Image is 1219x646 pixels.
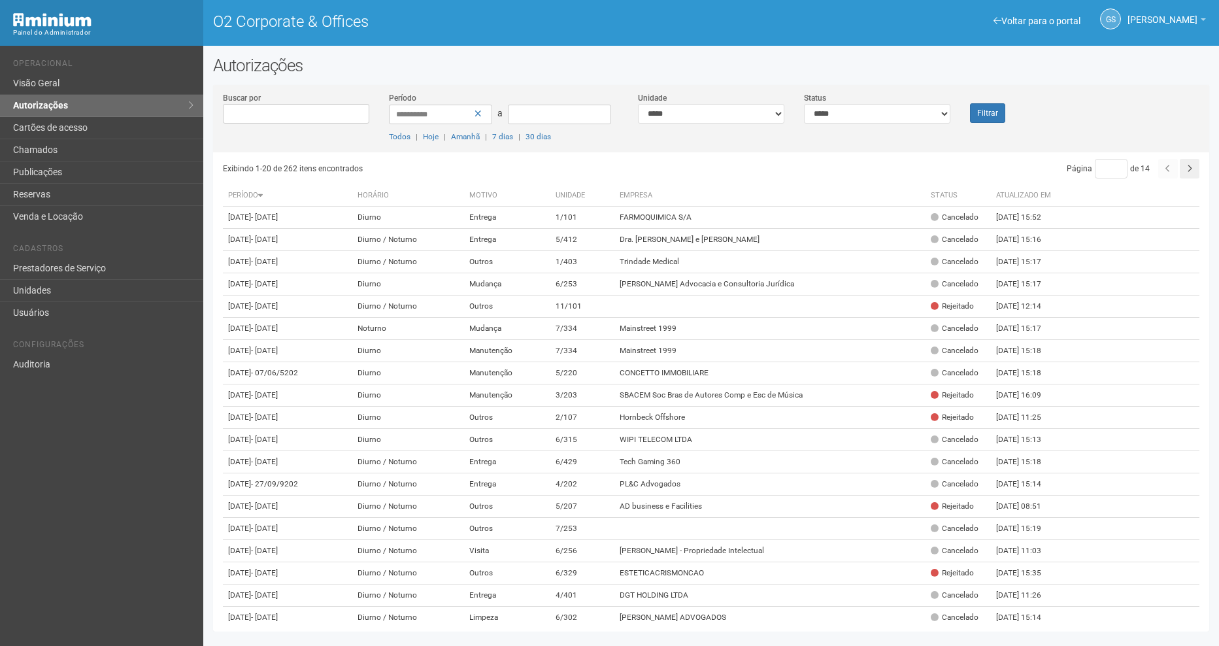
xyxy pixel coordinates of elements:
[926,185,991,207] th: Status
[931,367,978,379] div: Cancelado
[223,251,352,273] td: [DATE]
[1067,164,1150,173] span: Página de 14
[991,518,1063,540] td: [DATE] 15:19
[13,340,193,354] li: Configurações
[352,318,465,340] td: Noturno
[416,132,418,141] span: |
[464,496,550,518] td: Outros
[251,546,278,555] span: - [DATE]
[464,207,550,229] td: Entrega
[614,473,926,496] td: PL&C Advogados
[991,585,1063,607] td: [DATE] 11:26
[991,185,1063,207] th: Atualizado em
[931,612,978,623] div: Cancelado
[931,568,974,579] div: Rejeitado
[931,434,978,445] div: Cancelado
[550,429,614,451] td: 6/315
[550,473,614,496] td: 4/202
[223,318,352,340] td: [DATE]
[991,340,1063,362] td: [DATE] 15:18
[423,132,439,141] a: Hoje
[223,585,352,607] td: [DATE]
[223,473,352,496] td: [DATE]
[352,251,465,273] td: Diurno / Noturno
[931,501,974,512] div: Rejeitado
[991,407,1063,429] td: [DATE] 11:25
[352,429,465,451] td: Diurno
[352,473,465,496] td: Diurno / Noturno
[251,257,278,266] span: - [DATE]
[223,518,352,540] td: [DATE]
[991,607,1063,629] td: [DATE] 15:14
[1127,16,1206,27] a: [PERSON_NAME]
[251,301,278,311] span: - [DATE]
[1127,2,1197,25] span: Gabriela Souza
[991,229,1063,251] td: [DATE] 15:16
[638,92,667,104] label: Unidade
[991,318,1063,340] td: [DATE] 15:17
[550,585,614,607] td: 4/401
[223,207,352,229] td: [DATE]
[994,16,1080,26] a: Voltar para o portal
[991,273,1063,296] td: [DATE] 15:17
[352,540,465,562] td: Diurno / Noturno
[352,407,465,429] td: Diurno
[550,362,614,384] td: 5/220
[13,59,193,73] li: Operacional
[251,235,278,244] span: - [DATE]
[444,132,446,141] span: |
[614,540,926,562] td: [PERSON_NAME] - Propriedade Intelectual
[614,384,926,407] td: SBACEM Soc Bras de Autores Comp e Esc de Música
[614,429,926,451] td: WIPI TELECOM LTDA
[223,92,261,104] label: Buscar por
[550,407,614,429] td: 2/107
[13,244,193,258] li: Cadastros
[931,545,978,556] div: Cancelado
[251,457,278,466] span: - [DATE]
[550,451,614,473] td: 6/429
[251,590,278,600] span: - [DATE]
[352,384,465,407] td: Diurno
[550,562,614,585] td: 6/329
[464,451,550,473] td: Entrega
[931,301,974,312] div: Rejeitado
[223,362,352,384] td: [DATE]
[970,103,1005,123] button: Filtrar
[251,413,278,422] span: - [DATE]
[352,273,465,296] td: Diurno
[550,251,614,273] td: 1/403
[352,518,465,540] td: Diurno / Noturno
[464,473,550,496] td: Entrega
[464,251,550,273] td: Outros
[223,540,352,562] td: [DATE]
[931,323,978,334] div: Cancelado
[251,501,278,511] span: - [DATE]
[550,273,614,296] td: 6/253
[931,590,978,601] div: Cancelado
[223,340,352,362] td: [DATE]
[213,56,1209,75] h2: Autorizações
[931,345,978,356] div: Cancelado
[804,92,826,104] label: Status
[991,384,1063,407] td: [DATE] 16:09
[991,429,1063,451] td: [DATE] 15:13
[550,296,614,318] td: 11/101
[223,407,352,429] td: [DATE]
[614,318,926,340] td: Mainstreet 1999
[223,185,352,207] th: Período
[614,273,926,296] td: [PERSON_NAME] Advocacia e Consultoria Jurídica
[251,613,278,622] span: - [DATE]
[991,207,1063,229] td: [DATE] 15:52
[614,185,926,207] th: Empresa
[614,251,926,273] td: Trindade Medical
[931,479,978,490] div: Cancelado
[931,523,978,534] div: Cancelado
[464,185,550,207] th: Motivo
[464,318,550,340] td: Mudança
[223,607,352,629] td: [DATE]
[614,407,926,429] td: Hornbeck Offshore
[931,212,978,223] div: Cancelado
[451,132,480,141] a: Amanhã
[223,451,352,473] td: [DATE]
[464,407,550,429] td: Outros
